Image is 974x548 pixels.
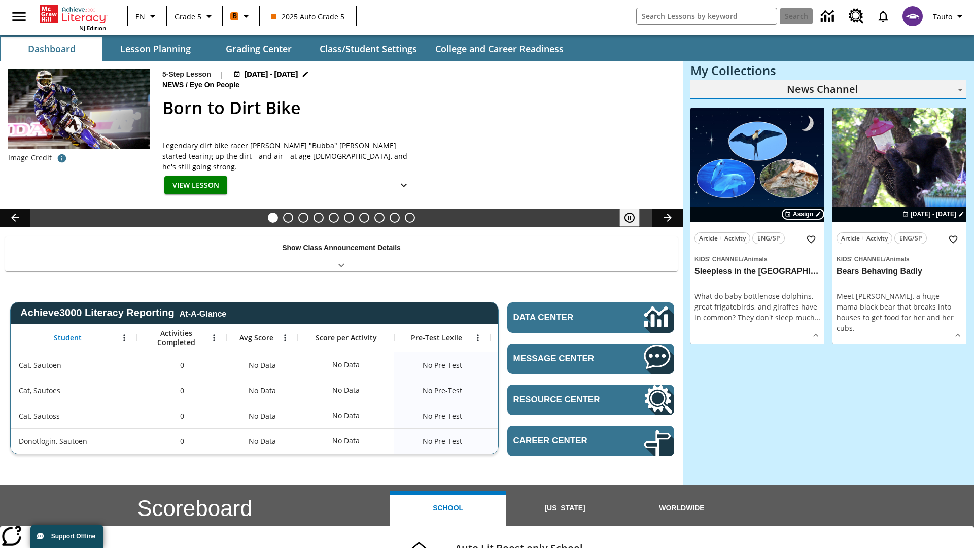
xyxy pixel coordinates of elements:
button: [US_STATE] [506,491,623,526]
a: Resource Center, Will open in new tab [507,385,674,415]
span: / [742,256,744,263]
div: 0, Donotlogin, Sautoen [137,428,227,454]
div: What do baby bottlenose dolphins, great frigatebirds, and giraffes have in common? They don't sle... [694,291,820,323]
span: Activities Completed [143,329,210,347]
h2: Born to Dirt Bike [162,95,671,121]
span: EN [135,11,145,22]
span: Grade 5 [175,11,201,22]
button: Slide 3 Taking Movies to the X-Dimension [298,213,308,223]
span: 0 [180,360,184,370]
span: Donotlogin, Sautoen [19,436,87,447]
button: Language: EN, Select a language [131,7,163,25]
div: Meet [PERSON_NAME], a huge mama black bear that breaks into houses to get food for her and her cubs. [837,291,962,333]
div: No Data, Cat, Sautoss [491,403,587,428]
div: News Channel [690,80,966,99]
p: 5-Step Lesson [162,69,211,80]
div: No Data, Cat, Sautoen [327,355,365,375]
div: No Data, Cat, Sautoes [327,380,365,400]
img: avatar image [902,6,923,26]
button: Select a new avatar [896,3,929,29]
button: Slide 6 One Idea, Lots of Hard Work [344,213,354,223]
button: Show Details [950,328,965,343]
span: / [884,256,886,263]
span: … [815,313,820,322]
button: Dashboard [1,37,102,61]
a: Data Center [815,3,843,30]
button: Slide 1 Born to Dirt Bike [268,213,278,223]
button: Jan 17 - Jan 17 Choose Dates [900,210,966,219]
span: B [232,10,237,22]
span: Eye On People [190,80,241,91]
span: ENG/SP [757,233,780,244]
span: No Data [243,405,281,426]
div: No Data, Cat, Sautoss [327,405,365,426]
img: Motocross racer James Stewart flies through the air on his dirt bike. [8,69,150,149]
span: No Data [243,431,281,452]
div: 0, Cat, Sautoen [137,352,227,378]
span: Pre-Test Lexile [411,333,462,342]
span: Message Center [513,354,613,364]
button: View Lesson [164,176,227,195]
button: Add to Favorites [802,230,820,249]
span: 0 [180,410,184,421]
button: Lesson carousel, Next [652,209,683,227]
button: Open Menu [470,330,485,346]
button: Slide 4 Cars of the Future? [314,213,324,223]
span: 2025 Auto Grade 5 [271,11,344,22]
button: College and Career Readiness [427,37,572,61]
span: No Pre-Test, Cat, Sautoss [423,410,462,421]
div: lesson details [832,108,966,345]
span: [DATE] - [DATE] [911,210,956,219]
h3: Sleepless in the Animal Kingdom [694,266,820,277]
span: Cat, Sautoen [19,360,61,370]
span: 0 [180,385,184,396]
div: 0, Cat, Sautoss [137,403,227,428]
span: Cat, Sautoes [19,385,60,396]
div: No Data, Cat, Sautoen [227,352,298,378]
button: School [390,491,506,526]
button: Slide 9 Making a Difference for the Planet [390,213,400,223]
div: At-A-Glance [180,307,226,319]
span: No Data [243,355,281,375]
span: Topic: Kids' Channel/Animals [694,253,820,264]
a: Career Center [507,426,674,456]
button: Profile/Settings [929,7,970,25]
a: Message Center [507,344,674,374]
div: No Data, Donotlogin, Sautoen [327,431,365,451]
button: Class/Student Settings [311,37,425,61]
button: Open Menu [206,330,222,346]
button: ENG/SP [752,232,785,244]
span: Career Center [513,436,613,446]
a: Resource Center, Will open in new tab [843,3,870,30]
button: Slide 5 What's the Big Idea? [329,213,339,223]
span: Kids' Channel [837,256,884,263]
span: Topic: Kids' Channel/Animals [837,253,962,264]
span: ENG/SP [899,233,922,244]
div: Home [40,3,106,32]
span: Assign [793,210,813,219]
span: No Data [243,380,281,401]
span: News [162,80,186,91]
span: Resource Center [513,395,613,405]
span: Student [54,333,82,342]
button: Grading Center [208,37,309,61]
div: No Data, Cat, Sautoes [227,378,298,403]
span: / [186,81,188,89]
span: Avg Score [239,333,273,342]
p: Show Class Announcement Details [282,243,401,253]
span: Kids' Channel [694,256,742,263]
p: Image Credit [8,153,52,163]
div: Legendary dirt bike racer [PERSON_NAME] "Bubba" [PERSON_NAME] started tearing up the dirt—and air... [162,140,416,172]
button: Open Menu [117,330,132,346]
span: Animals [744,256,768,263]
button: Assign Choose Dates [782,209,824,220]
button: Open Menu [277,330,293,346]
button: Worldwide [623,491,740,526]
button: Boost Class color is orange. Change class color [226,7,256,25]
div: Pause [619,209,650,227]
span: 0 [180,436,184,447]
div: No Data, Donotlogin, Sautoen [491,428,587,454]
h3: My Collections [690,63,966,78]
span: Legendary dirt bike racer James "Bubba" Stewart started tearing up the dirt—and air—at age 4, and... [162,140,416,172]
button: Show Details [808,328,823,343]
